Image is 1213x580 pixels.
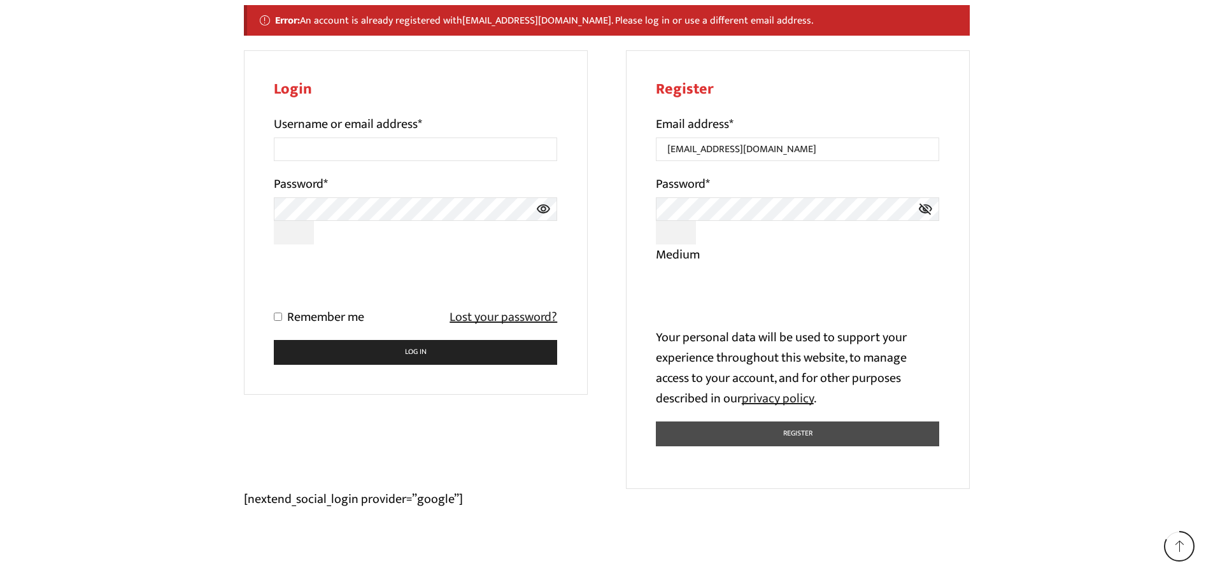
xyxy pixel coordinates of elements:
h2: Login [274,80,558,99]
a: Lost your password? [450,307,557,327]
input: Remember me [274,313,282,321]
button: Show password [656,221,697,244]
p: [nextend_social_login provider=”google”] [244,489,970,509]
label: Username or email address [274,114,422,134]
button: Show password [274,221,315,244]
iframe: reCAPTCHA [656,278,849,327]
a: privacy policy [742,388,814,409]
h2: Register [656,80,940,99]
label: Password [274,174,328,194]
p: Your personal data will be used to support your experience throughout this website, to manage acc... [656,327,940,409]
li: An account is already registered with [EMAIL_ADDRESS][DOMAIN_NAME] . Please log in or use a diffe... [275,13,958,28]
iframe: reCAPTCHA [274,257,467,307]
label: Password [656,174,710,194]
div: Medium [656,244,940,265]
button: Log in [274,340,558,365]
label: Email address [656,114,734,134]
span: Remember me [287,306,364,328]
button: Register [656,421,940,446]
strong: Error: [275,12,300,29]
